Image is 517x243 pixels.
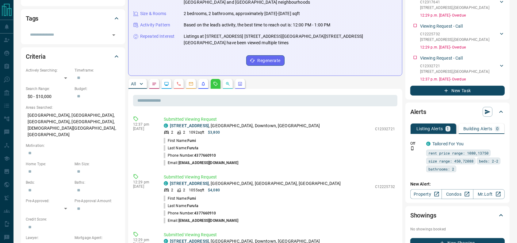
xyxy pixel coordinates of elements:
[375,126,395,132] p: C12332721
[189,187,204,193] p: 1055 sqft
[164,138,196,143] p: First Name:
[170,123,209,128] a: [STREET_ADDRESS]
[208,130,220,135] p: $3,800
[189,130,204,135] p: 1092 sqft
[410,104,505,119] div: Alerts
[420,69,489,74] p: [STREET_ADDRESS] , [GEOGRAPHIC_DATA]
[133,238,155,242] p: 12:29 pm
[189,81,193,86] svg: Emails
[140,10,167,17] p: Size & Rooms
[410,107,426,117] h2: Alerts
[26,110,120,140] p: [GEOGRAPHIC_DATA], [GEOGRAPHIC_DATA], [GEOGRAPHIC_DATA], [GEOGRAPHIC_DATA], [DEMOGRAPHIC_DATA][GE...
[410,226,505,232] p: No showings booked
[164,218,238,223] p: Email:
[410,181,505,187] p: New Alert:
[178,218,238,223] span: [EMAIL_ADDRESS][DOMAIN_NAME]
[410,86,505,96] button: New Task
[463,127,492,131] p: Building Alerts
[140,33,174,40] p: Repeated Interest
[225,81,230,86] svg: Opportunities
[152,81,157,86] svg: Notes
[164,153,216,158] p: Phone Number:
[184,22,330,28] p: Based on the lead's activity, the best time to reach out is: 12:00 PM - 1:00 PM
[420,5,489,10] p: [STREET_ADDRESS] , [GEOGRAPHIC_DATA]
[133,127,155,131] p: [DATE]
[410,146,415,151] svg: Push Notification Only
[187,139,196,143] span: Fumi
[164,81,169,86] svg: Lead Browsing Activity
[410,189,442,199] a: Property
[26,198,71,204] p: Pre-Approved:
[26,217,120,222] p: Credit Score:
[420,63,489,69] p: C12332721
[187,146,198,150] span: Furuta
[164,160,238,166] p: Email:
[26,92,71,102] p: $0 - $10,000
[194,211,216,215] span: 4377660910
[183,130,185,135] p: 2
[420,31,489,37] p: C12225732
[410,208,505,223] div: Showings
[109,31,118,39] button: Open
[428,158,473,164] span: size range: 450,72088
[26,52,46,61] h2: Criteria
[133,122,155,127] p: 12:37 pm
[133,184,155,189] p: [DATE]
[133,180,155,184] p: 12:29 pm
[140,22,170,28] p: Activity Pattern
[164,196,196,201] p: First Name:
[164,203,198,209] p: Last Name:
[375,184,395,190] p: C12225732
[26,49,120,64] div: Criteria
[131,82,136,86] p: All
[428,150,488,156] span: rent price range: 1080,13750
[432,141,464,146] a: Tailored For You
[420,13,505,18] p: 12:29 p.m. [DATE] - Overdue
[170,181,209,186] a: [STREET_ADDRESS]
[479,158,498,164] span: beds: 2-2
[164,145,198,151] p: Last Name:
[164,116,395,123] p: Submitted Viewing Request
[26,86,71,92] p: Search Range:
[183,187,185,193] p: 2
[184,33,397,46] p: Listings at [STREET_ADDRESS] [STREET_ADDRESS][GEOGRAPHIC_DATA][STREET_ADDRESS][GEOGRAPHIC_DATA] h...
[201,81,206,86] svg: Listing Alerts
[447,127,449,131] p: 1
[208,187,220,193] p: $4,080
[420,76,505,82] p: 12:37 p.m. [DATE] - Overdue
[75,235,120,241] p: Mortgage Agent:
[171,187,173,193] p: 2
[75,180,120,185] p: Baths:
[26,14,38,23] h2: Tags
[26,161,71,167] p: Home Type:
[176,81,181,86] svg: Calls
[442,189,473,199] a: Condos
[194,153,216,158] span: 4377660910
[184,10,300,17] p: 2 bedrooms, 2 bathrooms, approximately [DATE]-[DATE] sqft
[410,210,436,220] h2: Showings
[420,55,463,61] p: Viewing Request - Call
[26,11,120,26] div: Tags
[164,181,168,186] div: condos.ca
[187,204,198,208] span: Furuta
[238,81,243,86] svg: Agent Actions
[420,23,463,29] p: Viewing Request - Call
[410,141,423,146] p: Off
[75,161,120,167] p: Min Size:
[26,68,71,73] p: Actively Searching:
[426,142,431,146] div: condos.ca
[164,210,216,216] p: Phone Number:
[75,68,120,73] p: Timeframe:
[164,232,395,238] p: Submitted Viewing Request
[416,127,443,131] p: Listing Alerts
[75,86,120,92] p: Budget:
[171,130,173,135] p: 2
[164,123,168,128] div: condos.ca
[170,123,320,129] p: , [GEOGRAPHIC_DATA], Downtown, [GEOGRAPHIC_DATA]
[187,196,196,201] span: Fumi
[75,198,120,204] p: Pre-Approval Amount:
[164,174,395,180] p: Submitted Viewing Request
[26,105,120,110] p: Areas Searched:
[246,55,285,66] button: Regenerate
[26,235,71,241] p: Lawyer:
